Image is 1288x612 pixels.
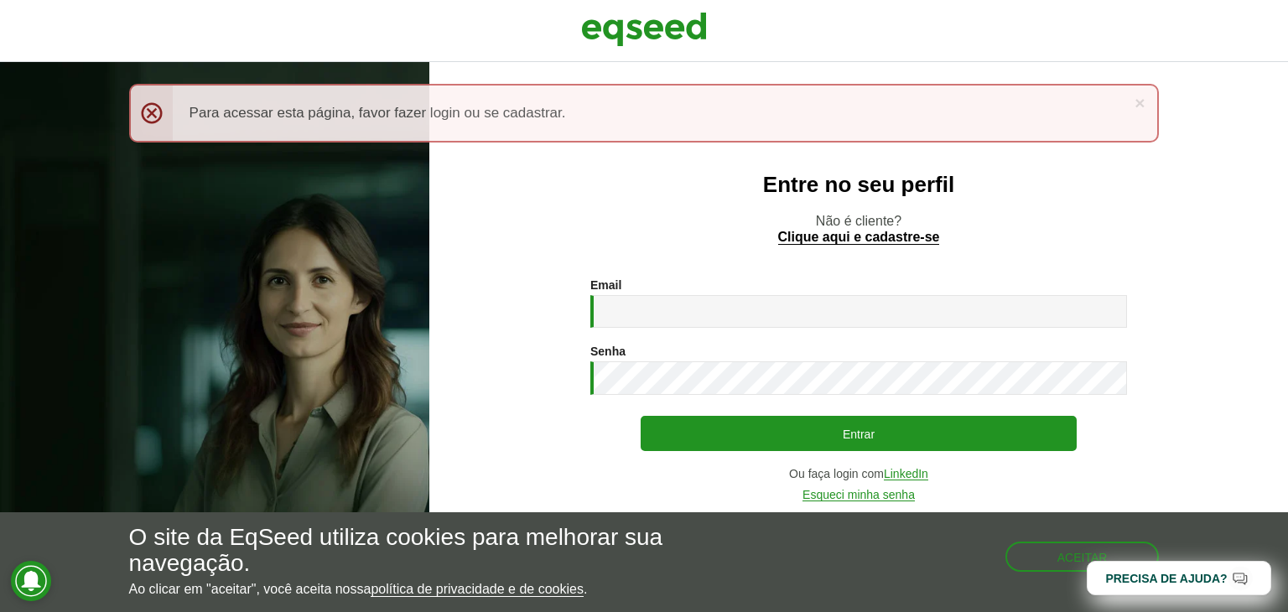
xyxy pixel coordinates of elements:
[1135,94,1145,112] a: ×
[463,173,1254,197] h2: Entre no seu perfil
[129,84,1160,143] div: Para acessar esta página, favor fazer login ou se cadastrar.
[778,231,940,245] a: Clique aqui e cadastre-se
[581,8,707,50] img: EqSeed Logo
[590,468,1127,480] div: Ou faça login com
[1005,542,1160,572] button: Aceitar
[463,213,1254,245] p: Não é cliente?
[802,489,915,501] a: Esqueci minha senha
[371,583,584,597] a: política de privacidade e de cookies
[641,416,1077,451] button: Entrar
[129,525,747,577] h5: O site da EqSeed utiliza cookies para melhorar sua navegação.
[129,581,747,597] p: Ao clicar em "aceitar", você aceita nossa .
[590,279,621,291] label: Email
[590,345,626,357] label: Senha
[884,468,928,480] a: LinkedIn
